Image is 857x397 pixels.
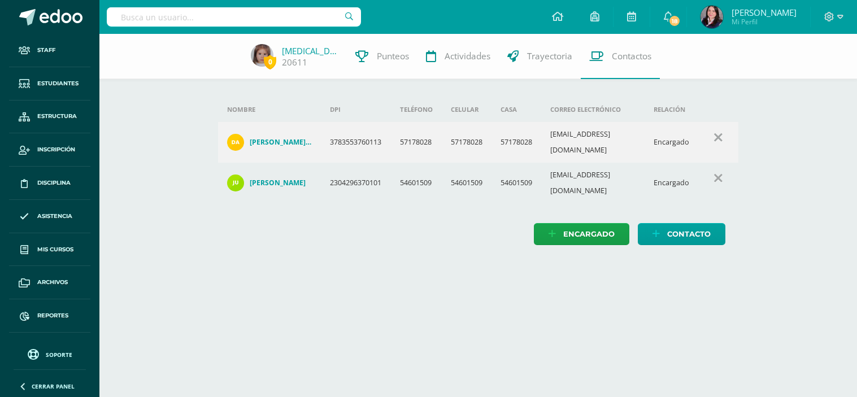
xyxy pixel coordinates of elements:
[37,79,79,88] span: Estudiantes
[14,346,86,361] a: Soporte
[668,15,681,27] span: 18
[499,34,581,79] a: Trayectoria
[541,122,644,163] td: [EMAIL_ADDRESS][DOMAIN_NAME]
[491,97,541,122] th: Casa
[732,7,797,18] span: [PERSON_NAME]
[9,266,90,299] a: Archivos
[701,6,723,28] img: d5e06c0e5c60f8cb8d69cae07b21a756.png
[534,223,629,245] a: Encargado
[37,278,68,287] span: Archivos
[218,97,321,122] th: Nombre
[9,200,90,233] a: Asistencia
[732,17,797,27] span: Mi Perfil
[541,163,644,203] td: [EMAIL_ADDRESS][DOMAIN_NAME]
[227,134,244,151] img: 9271d903849d989bfa6c0e64073e7488.png
[527,50,572,62] span: Trayectoria
[251,44,273,67] img: 61545ac5e105ab63748b295de041184c.png
[37,212,72,221] span: Asistencia
[667,224,711,245] span: Contacto
[250,138,312,147] h4: [PERSON_NAME] [PERSON_NAME]
[321,122,390,163] td: 3783553760113
[612,50,651,62] span: Contactos
[321,97,390,122] th: DPI
[321,163,390,203] td: 2304296370101
[282,56,307,68] a: 20611
[9,101,90,134] a: Estructura
[442,97,491,122] th: Celular
[563,224,615,245] span: Encargado
[9,133,90,167] a: Inscripción
[645,97,698,122] th: Relación
[645,163,698,203] td: Encargado
[391,122,442,163] td: 57178028
[37,112,77,121] span: Estructura
[37,145,75,154] span: Inscripción
[107,7,361,27] input: Busca un usuario...
[227,174,312,191] a: [PERSON_NAME]
[491,122,541,163] td: 57178028
[37,178,71,187] span: Disciplina
[32,382,75,390] span: Cerrar panel
[347,34,417,79] a: Punteos
[9,34,90,67] a: Staff
[645,122,698,163] td: Encargado
[391,97,442,122] th: Teléfono
[581,34,660,79] a: Contactos
[37,245,73,254] span: Mis cursos
[37,46,55,55] span: Staff
[638,223,725,245] a: Contacto
[442,163,491,203] td: 54601509
[442,122,491,163] td: 57178028
[227,134,312,151] a: [PERSON_NAME] [PERSON_NAME]
[491,163,541,203] td: 54601509
[541,97,644,122] th: Correo electrónico
[417,34,499,79] a: Actividades
[282,45,338,56] a: [MEDICAL_DATA][PERSON_NAME]
[391,163,442,203] td: 54601509
[377,50,409,62] span: Punteos
[227,174,244,191] img: a82550485e57e263d483fbf1311e208c.png
[250,178,306,187] h4: [PERSON_NAME]
[9,167,90,200] a: Disciplina
[445,50,490,62] span: Actividades
[9,299,90,333] a: Reportes
[37,311,68,320] span: Reportes
[9,67,90,101] a: Estudiantes
[46,351,72,359] span: Soporte
[264,55,276,69] span: 0
[9,233,90,267] a: Mis cursos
